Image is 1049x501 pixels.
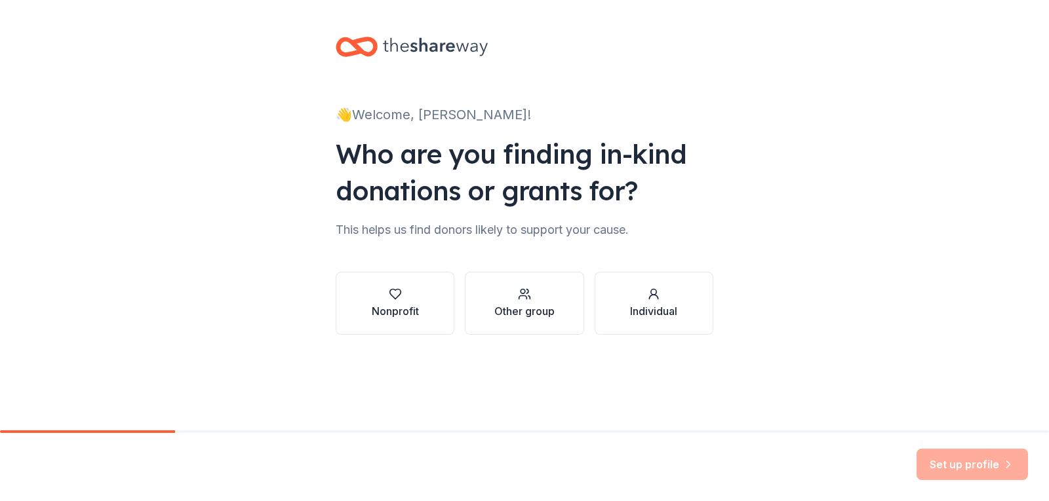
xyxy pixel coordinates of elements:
[372,303,419,319] div: Nonprofit
[595,272,713,335] button: Individual
[336,136,713,209] div: Who are you finding in-kind donations or grants for?
[630,303,677,319] div: Individual
[465,272,584,335] button: Other group
[336,219,713,240] div: This helps us find donors likely to support your cause.
[494,303,555,319] div: Other group
[336,104,713,125] div: 👋 Welcome, [PERSON_NAME]!
[336,272,454,335] button: Nonprofit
